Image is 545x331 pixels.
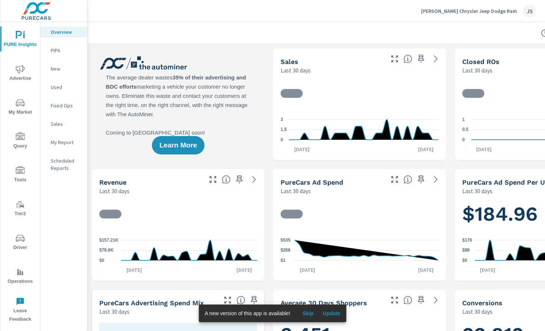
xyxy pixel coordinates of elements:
h5: Sales [281,58,298,65]
button: Make Fullscreen [207,174,219,185]
button: Make Fullscreen [222,294,234,306]
button: Make Fullscreen [389,294,400,306]
p: [DATE] [413,146,439,153]
div: nav menu [0,22,40,327]
span: Total sales revenue over the selected date range. [Source: This data is sourced from the dealer’s... [222,175,231,184]
span: This table looks at how you compare to the amount of budget you spend per channel as opposed to y... [236,296,245,305]
span: Learn More [159,142,197,149]
span: Number of vehicles sold by the dealership over the selected date range. [Source: This data is sou... [403,54,412,63]
p: [DATE] [121,266,147,274]
a: See more details in report [430,294,442,306]
text: $176 [462,238,472,243]
p: Last 30 days [281,186,311,195]
button: Update [320,307,343,319]
span: Tier2 [3,200,38,218]
p: Fixed Ops [51,102,81,109]
button: Make Fullscreen [389,53,400,65]
a: See more details in report [430,53,442,65]
span: Total cost of media for all PureCars channels for the selected dealership group over the selected... [403,175,412,184]
text: $0 [462,258,467,263]
p: Last 30 days [462,307,492,316]
span: Update [323,310,340,317]
button: Make Fullscreen [389,174,400,185]
h5: Revenue [99,178,127,186]
div: Used [40,82,87,93]
text: $88 [462,248,470,253]
span: Save this to your personalized report [234,174,245,185]
p: [DATE] [475,266,501,274]
p: My Report [51,139,81,146]
text: 3 [281,117,283,122]
h5: Conversions [462,299,502,307]
a: See more details in report [248,174,260,185]
text: $157.21K [99,238,118,243]
span: Save this to your personalized report [415,294,427,306]
span: Tools [3,166,38,184]
p: Sales [51,120,81,128]
div: PIPA [40,45,87,56]
p: Last 30 days [99,307,129,316]
text: 0.5 [462,127,469,132]
span: PURE Insights [3,31,38,49]
text: 0 [281,137,283,142]
div: Fixed Ops [40,100,87,111]
button: Learn More [152,136,204,154]
div: My Report [40,137,87,148]
p: PIPA [51,47,81,54]
p: Last 30 days [462,186,492,195]
span: Save this to your personalized report [415,53,427,65]
text: $0 [99,258,104,263]
div: Sales [40,118,87,129]
p: Last 30 days [462,66,492,75]
text: 0 [462,137,465,142]
span: Advertise [3,65,38,83]
p: [PERSON_NAME] Chrysler Jeep Dodge Ram [421,8,517,14]
div: New [40,63,87,74]
span: Operations [3,268,38,286]
span: Skip [299,310,317,317]
p: New [51,65,81,72]
span: Save this to your personalized report [415,174,427,185]
p: Last 30 days [99,186,129,195]
div: Overview [40,26,87,38]
p: [DATE] [295,266,320,274]
p: Last 30 days [281,66,311,75]
h5: PureCars Ad Spend [281,178,343,186]
p: [DATE] [231,266,257,274]
h5: Closed ROs [462,58,499,65]
div: JS [523,4,536,18]
span: Query [3,132,38,150]
p: [DATE] [471,146,497,153]
a: See more details in report [430,174,442,185]
text: 1 [462,117,465,122]
p: Used [51,83,81,91]
span: Leave Feedback [3,297,38,324]
div: Scheduled Reports [40,155,87,174]
p: Overview [51,28,81,36]
h5: Average 30 Days Shoppers [281,299,367,307]
text: $268 [281,248,291,253]
p: [DATE] [413,266,439,274]
text: $78.6K [99,248,114,253]
span: Driver [3,234,38,252]
text: $535 [281,238,291,243]
h5: PureCars Advertising Spend Mix [99,299,204,307]
p: [DATE] [289,146,315,153]
span: Save this to your personalized report [248,294,260,306]
text: $1 [281,258,286,263]
text: 1.5 [281,127,287,132]
p: Scheduled Reports [51,157,81,172]
span: My Market [3,99,38,117]
span: A rolling 30 day total of daily Shoppers on the dealership website, averaged over the selected da... [403,296,412,305]
button: Skip [296,307,320,319]
span: A new version of this app is available! [205,310,291,316]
